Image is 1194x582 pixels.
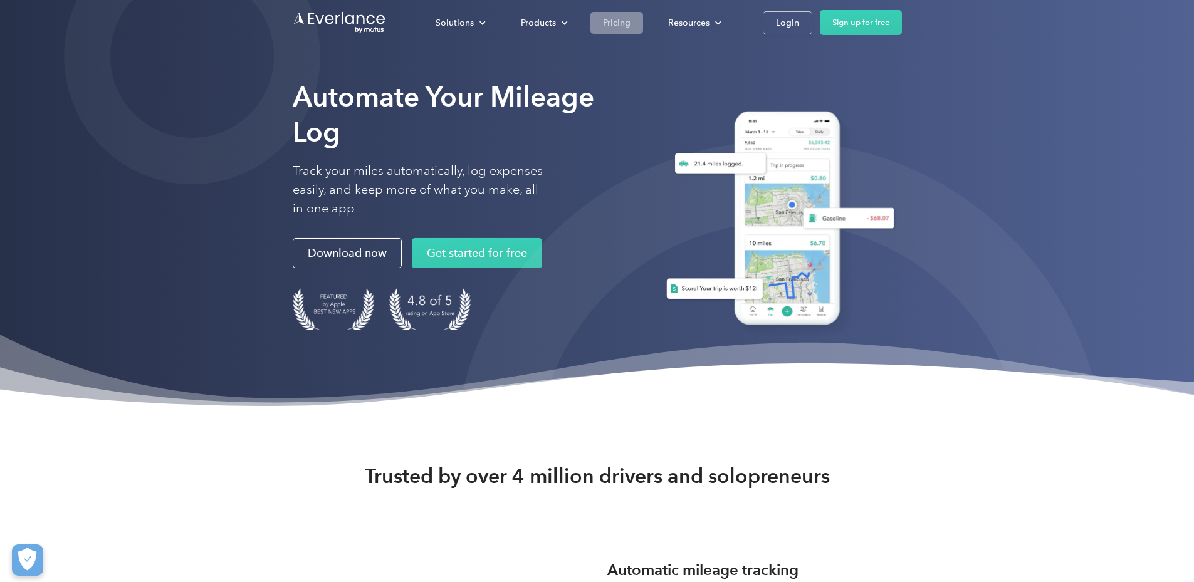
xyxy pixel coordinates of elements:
[412,238,542,268] a: Get started for free
[436,15,474,31] div: Solutions
[365,464,830,489] strong: Trusted by over 4 million drivers and solopreneurs
[389,288,471,330] img: 4.9 out of 5 stars on the app store
[651,102,902,340] img: Everlance, mileage tracker app, expense tracking app
[293,238,402,268] a: Download now
[590,12,643,34] a: Pricing
[293,162,543,218] p: Track your miles automatically, log expenses easily, and keep more of what you make, all in one app
[293,288,374,330] img: Badge for Featured by Apple Best New Apps
[820,10,902,35] a: Sign up for free
[668,15,710,31] div: Resources
[656,12,731,34] div: Resources
[293,11,387,34] a: Go to homepage
[293,80,594,148] strong: Automate Your Mileage Log
[508,12,578,34] div: Products
[776,15,799,31] div: Login
[607,559,799,581] h3: Automatic mileage tracking
[603,15,631,31] div: Pricing
[12,544,43,576] button: Cookies Settings
[763,11,812,34] a: Login
[423,12,496,34] div: Solutions
[521,15,556,31] div: Products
